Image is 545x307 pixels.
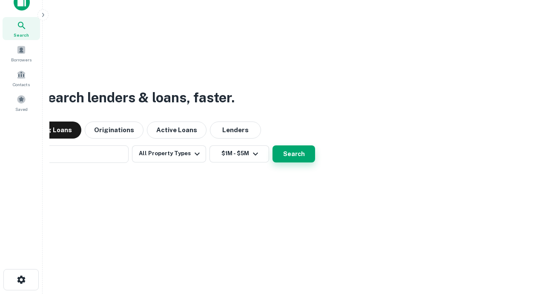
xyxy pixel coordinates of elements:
[3,42,40,65] a: Borrowers
[3,67,40,90] a: Contacts
[85,122,143,139] button: Originations
[502,239,545,280] iframe: Chat Widget
[210,122,261,139] button: Lenders
[3,91,40,114] a: Saved
[14,32,29,38] span: Search
[3,17,40,40] a: Search
[272,145,315,162] button: Search
[13,81,30,88] span: Contacts
[39,87,235,108] h3: Search lenders & loans, faster.
[132,145,206,162] button: All Property Types
[15,106,28,113] span: Saved
[11,56,32,63] span: Borrowers
[147,122,207,139] button: Active Loans
[209,145,269,162] button: $1M - $5M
